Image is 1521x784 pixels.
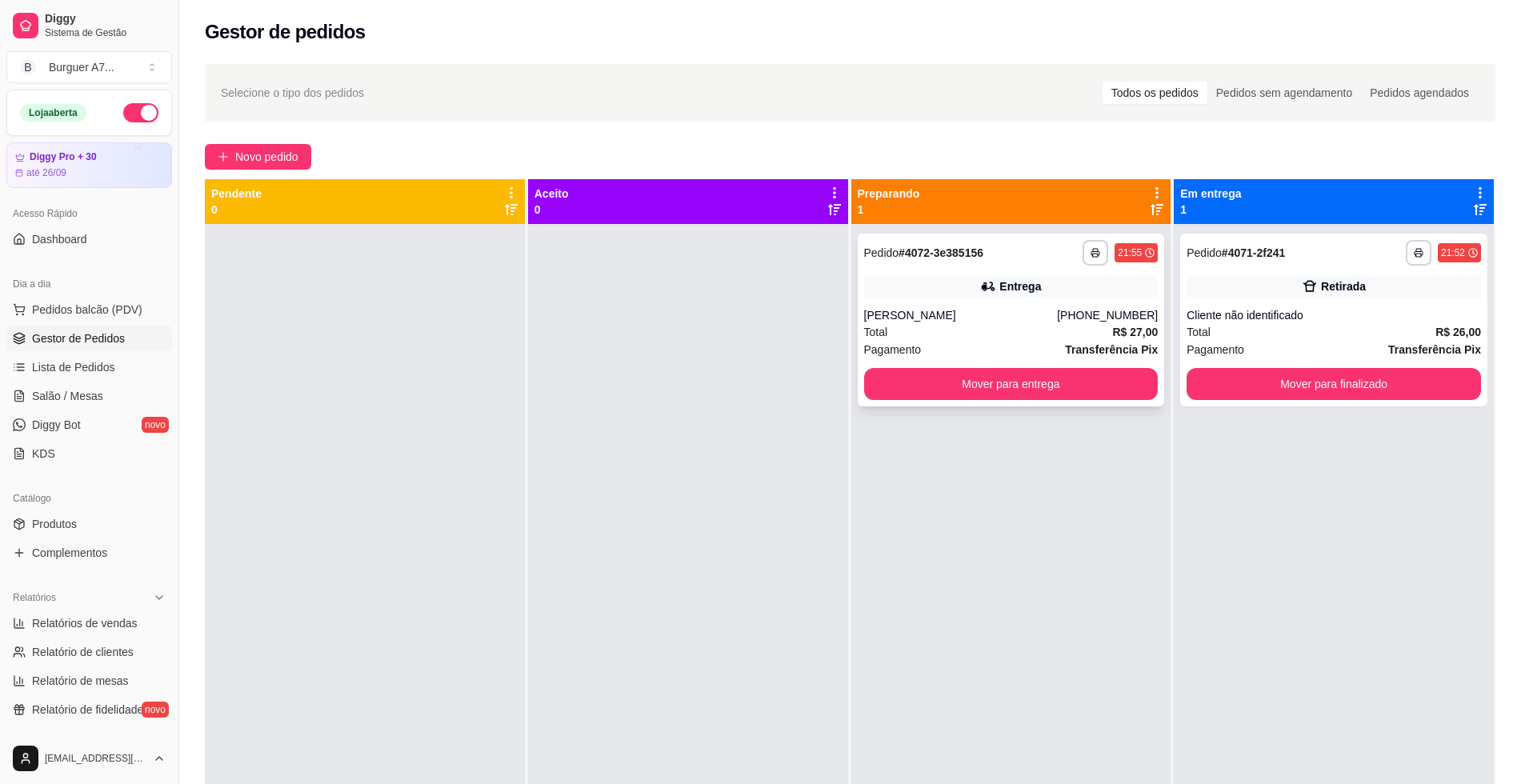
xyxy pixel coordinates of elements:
[1187,368,1481,400] button: Mover para finalizado
[1435,326,1481,338] strong: R$ 26,00
[1222,246,1285,259] strong: # 4071-2f241
[6,354,172,380] a: Lista de Pedidos
[45,12,166,26] span: Diggy
[6,697,172,722] a: Relatório de fidelidadenovo
[864,368,1159,400] button: Mover para entrega
[32,330,125,346] span: Gestor de Pedidos
[30,151,97,163] article: Diggy Pro + 30
[1180,186,1241,202] p: Em entrega
[211,186,262,202] p: Pendente
[6,412,172,438] a: Diggy Botnovo
[45,752,146,765] span: [EMAIL_ADDRESS][DOMAIN_NAME]
[858,202,920,218] p: 1
[6,739,172,778] button: [EMAIL_ADDRESS][DOMAIN_NAME]
[235,148,298,166] span: Novo pedido
[218,151,229,162] span: plus
[864,323,888,341] span: Total
[1187,246,1222,259] span: Pedido
[6,511,172,537] a: Produtos
[32,673,129,689] span: Relatório de mesas
[26,166,66,179] article: até 26/09
[864,341,922,358] span: Pagamento
[1118,246,1142,259] div: 21:55
[20,104,86,122] div: Loja aberta
[6,297,172,322] button: Pedidos balcão (PDV)
[6,639,172,665] a: Relatório de clientes
[6,226,172,252] a: Dashboard
[32,702,143,718] span: Relatório de fidelidade
[1103,82,1207,104] div: Todos os pedidos
[6,6,172,45] a: DiggySistema de Gestão
[221,84,364,102] span: Selecione o tipo dos pedidos
[899,246,983,259] strong: # 4072-3e385156
[6,383,172,409] a: Salão / Mesas
[6,142,172,188] a: Diggy Pro + 30até 26/09
[45,26,166,39] span: Sistema de Gestão
[1187,323,1211,341] span: Total
[32,359,115,375] span: Lista de Pedidos
[123,103,158,122] button: Alterar Status
[534,186,569,202] p: Aceito
[49,59,114,75] div: Burguer A7 ...
[1361,82,1478,104] div: Pedidos agendados
[1187,341,1244,358] span: Pagamento
[1180,202,1241,218] p: 1
[864,246,899,259] span: Pedido
[6,441,172,466] a: KDS
[6,271,172,297] div: Dia a dia
[1065,343,1158,356] strong: Transferência Pix
[6,51,172,83] button: Select a team
[32,446,55,462] span: KDS
[6,486,172,511] div: Catálogo
[205,144,311,170] button: Novo pedido
[211,202,262,218] p: 0
[6,540,172,566] a: Complementos
[6,610,172,636] a: Relatórios de vendas
[1207,82,1361,104] div: Pedidos sem agendamento
[20,59,36,75] span: B
[32,417,81,433] span: Diggy Bot
[1321,278,1366,294] div: Retirada
[205,19,366,45] h2: Gestor de pedidos
[32,545,107,561] span: Complementos
[1187,307,1481,323] div: Cliente não identificado
[1057,307,1158,323] div: [PHONE_NUMBER]
[534,202,569,218] p: 0
[6,326,172,351] a: Gestor de Pedidos
[32,302,142,318] span: Pedidos balcão (PDV)
[32,516,77,532] span: Produtos
[32,644,134,660] span: Relatório de clientes
[864,307,1058,323] div: [PERSON_NAME]
[999,278,1041,294] div: Entrega
[1388,343,1481,356] strong: Transferência Pix
[13,591,56,604] span: Relatórios
[32,231,87,247] span: Dashboard
[32,615,138,631] span: Relatórios de vendas
[6,668,172,694] a: Relatório de mesas
[858,186,920,202] p: Preparando
[6,201,172,226] div: Acesso Rápido
[32,388,103,404] span: Salão / Mesas
[1441,246,1465,259] div: 21:52
[1112,326,1158,338] strong: R$ 27,00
